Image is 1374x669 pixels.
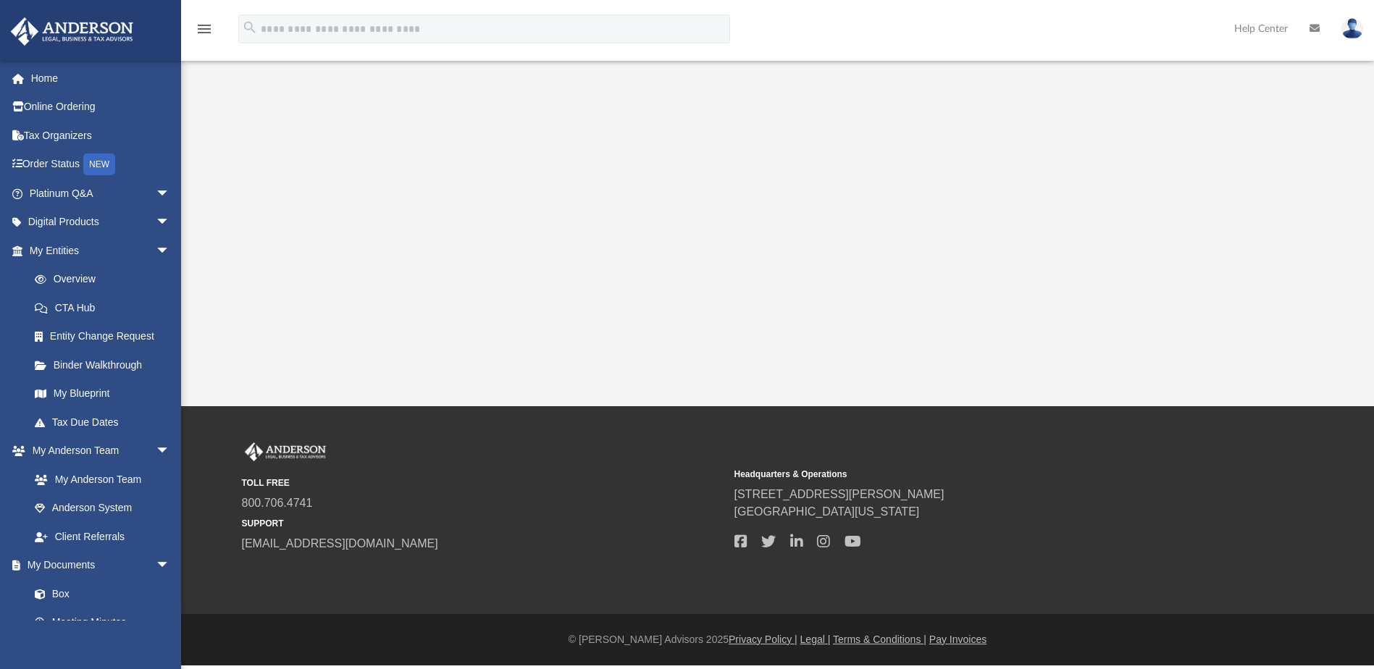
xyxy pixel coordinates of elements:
a: Tax Due Dates [20,408,192,437]
small: Headquarters & Operations [734,468,1217,481]
div: NEW [83,153,115,175]
a: Legal | [800,634,831,645]
small: SUPPORT [242,517,724,530]
img: Anderson Advisors Platinum Portal [7,17,138,46]
a: Terms & Conditions | [833,634,926,645]
span: arrow_drop_down [156,208,185,237]
a: My Documentsarrow_drop_down [10,551,185,580]
a: Meeting Minutes [20,608,185,637]
i: menu [196,20,213,38]
a: Digital Productsarrow_drop_down [10,208,192,237]
a: My Anderson Team [20,465,177,494]
a: [EMAIL_ADDRESS][DOMAIN_NAME] [242,537,438,550]
a: Order StatusNEW [10,150,192,180]
a: Entity Change Request [20,322,192,351]
a: Anderson System [20,494,185,523]
small: TOLL FREE [242,476,724,489]
a: My Blueprint [20,379,185,408]
a: menu [196,28,213,38]
a: [GEOGRAPHIC_DATA][US_STATE] [734,505,920,518]
span: arrow_drop_down [156,551,185,581]
span: arrow_drop_down [156,437,185,466]
a: Box [20,579,177,608]
a: Platinum Q&Aarrow_drop_down [10,179,192,208]
a: 800.706.4741 [242,497,313,509]
a: Overview [20,265,192,294]
a: Privacy Policy | [729,634,797,645]
a: Pay Invoices [929,634,986,645]
a: My Entitiesarrow_drop_down [10,236,192,265]
a: [STREET_ADDRESS][PERSON_NAME] [734,488,944,500]
a: Home [10,64,192,93]
a: Client Referrals [20,522,185,551]
img: Anderson Advisors Platinum Portal [242,442,329,461]
a: My Anderson Teamarrow_drop_down [10,437,185,466]
span: arrow_drop_down [156,179,185,209]
div: © [PERSON_NAME] Advisors 2025 [181,632,1374,647]
span: arrow_drop_down [156,236,185,266]
a: Online Ordering [10,93,192,122]
i: search [242,20,258,35]
a: Binder Walkthrough [20,350,192,379]
img: User Pic [1341,18,1363,39]
a: Tax Organizers [10,121,192,150]
a: CTA Hub [20,293,192,322]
